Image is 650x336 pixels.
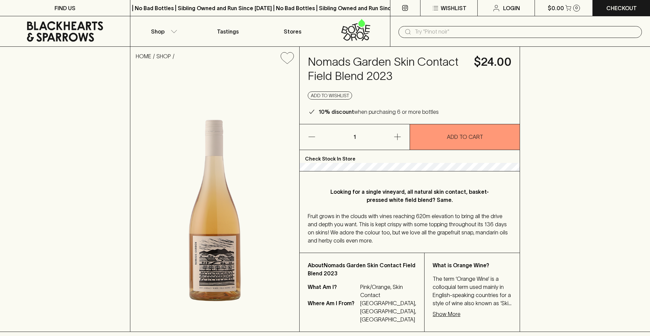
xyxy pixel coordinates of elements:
p: Pink/Orange, Skin Contact [360,283,416,299]
button: Add to wishlist [278,49,297,67]
button: Shop [130,16,195,46]
p: The term ‘Orange Wine’ is a colloquial term used mainly in English-speaking countries for a style... [433,275,512,307]
p: What Am I? [308,283,359,299]
p: [GEOGRAPHIC_DATA], [GEOGRAPHIC_DATA], [GEOGRAPHIC_DATA] [360,299,416,323]
p: Tastings [217,27,239,36]
p: Shop [151,27,165,36]
input: Try "Pinot noir" [415,26,636,37]
p: ADD TO CART [447,133,483,141]
p: Checkout [606,4,637,12]
p: About Nomads Garden Skin Contact Field Blend 2023 [308,261,416,277]
p: Stores [284,27,301,36]
p: Where Am I From? [308,299,359,323]
b: What is Orange Wine? [433,262,489,268]
b: 10% discount [319,109,354,115]
a: Tastings [195,16,260,46]
p: 1 [347,124,363,150]
p: Wishlist [441,4,467,12]
h4: $24.00 [474,55,512,69]
a: HOME [136,53,151,59]
p: $0.00 [548,4,564,12]
img: 23144.png [130,69,299,332]
p: Login [503,4,520,12]
p: when purchasing 6 or more bottles [319,108,439,116]
a: Stores [260,16,325,46]
span: Fruit grows in the clouds with vines reaching 620m elevation to bring all the drive and depth you... [308,213,508,244]
p: Show More [433,310,460,318]
p: Looking for a single vineyard, all natural skin contact, basket-pressed white field blend? Same. [321,188,498,204]
a: SHOP [156,53,171,59]
button: Add to wishlist [308,91,352,100]
p: FIND US [55,4,75,12]
p: Check Stock In Store [300,150,520,163]
p: 0 [575,6,578,10]
h4: Nomads Garden Skin Contact Field Blend 2023 [308,55,466,83]
button: ADD TO CART [410,124,520,150]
